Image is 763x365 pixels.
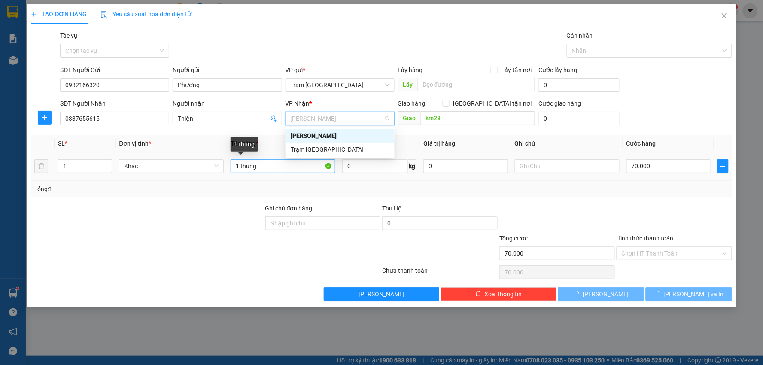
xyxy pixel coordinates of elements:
[4,4,34,34] img: logo.jpg
[712,4,736,28] button: Close
[58,140,65,147] span: SL
[38,111,52,125] button: plus
[59,36,114,46] li: VP [PERSON_NAME]
[100,11,107,18] img: icon
[34,184,295,194] div: Tổng: 1
[499,235,528,242] span: Tổng cước
[265,205,313,212] label: Ghi chú đơn hàng
[573,291,583,297] span: loading
[475,291,481,298] span: delete
[4,4,125,21] li: Trung Nga
[398,78,418,91] span: Lấy
[31,11,37,17] span: plus
[100,11,191,18] span: Yêu cầu xuất hóa đơn điện tử
[382,205,402,212] span: Thu Hộ
[538,112,620,125] input: Cước giao hàng
[654,291,664,297] span: loading
[485,289,522,299] span: Xóa Thông tin
[538,67,577,73] label: Cước lấy hàng
[398,100,426,107] span: Giao hàng
[119,140,151,147] span: Đơn vị tính
[265,216,381,230] input: Ghi chú đơn hàng
[286,129,395,143] div: Phan Thiết
[398,67,423,73] span: Lấy hàng
[173,99,282,108] div: Người nhận
[60,32,77,39] label: Tác vụ
[34,159,48,173] button: delete
[291,112,389,125] span: Phan Thiết
[124,160,219,173] span: Khác
[717,159,728,173] button: plus
[324,287,439,301] button: [PERSON_NAME]
[381,266,499,281] div: Chưa thanh toán
[583,289,629,299] span: [PERSON_NAME]
[31,11,87,18] span: TẠO ĐƠN HÀNG
[398,111,421,125] span: Giao
[511,135,623,152] th: Ghi chú
[441,287,556,301] button: deleteXóa Thông tin
[173,65,282,75] div: Người gửi
[558,287,644,301] button: [PERSON_NAME]
[291,79,389,91] span: Trạm Sài Gòn
[718,163,728,170] span: plus
[270,115,277,122] span: user-add
[60,65,169,75] div: SĐT Người Gửi
[231,137,258,152] div: 1 thung
[646,287,732,301] button: [PERSON_NAME] và In
[617,235,674,242] label: Hình thức thanh toán
[38,114,51,121] span: plus
[538,78,620,92] input: Cước lấy hàng
[286,65,395,75] div: VP gửi
[59,48,65,54] span: environment
[286,143,395,156] div: Trạm Sài Gòn
[231,159,335,173] input: VD: Bàn, Ghế
[4,36,59,65] li: VP Trạm [GEOGRAPHIC_DATA]
[626,140,656,147] span: Cước hàng
[286,100,310,107] span: VP Nhận
[59,47,112,73] b: T1 [PERSON_NAME], P Phú Thuỷ
[291,131,389,140] div: [PERSON_NAME]
[498,65,535,75] span: Lấy tận nơi
[721,12,728,19] span: close
[450,99,535,108] span: [GEOGRAPHIC_DATA] tận nơi
[567,32,593,39] label: Gán nhãn
[291,145,389,154] div: Trạm [GEOGRAPHIC_DATA]
[515,159,620,173] input: Ghi Chú
[664,289,724,299] span: [PERSON_NAME] và In
[423,159,508,173] input: 0
[359,289,404,299] span: [PERSON_NAME]
[421,111,535,125] input: Dọc đường
[418,78,535,91] input: Dọc đường
[538,100,581,107] label: Cước giao hàng
[423,140,455,147] span: Giá trị hàng
[408,159,416,173] span: kg
[60,99,169,108] div: SĐT Người Nhận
